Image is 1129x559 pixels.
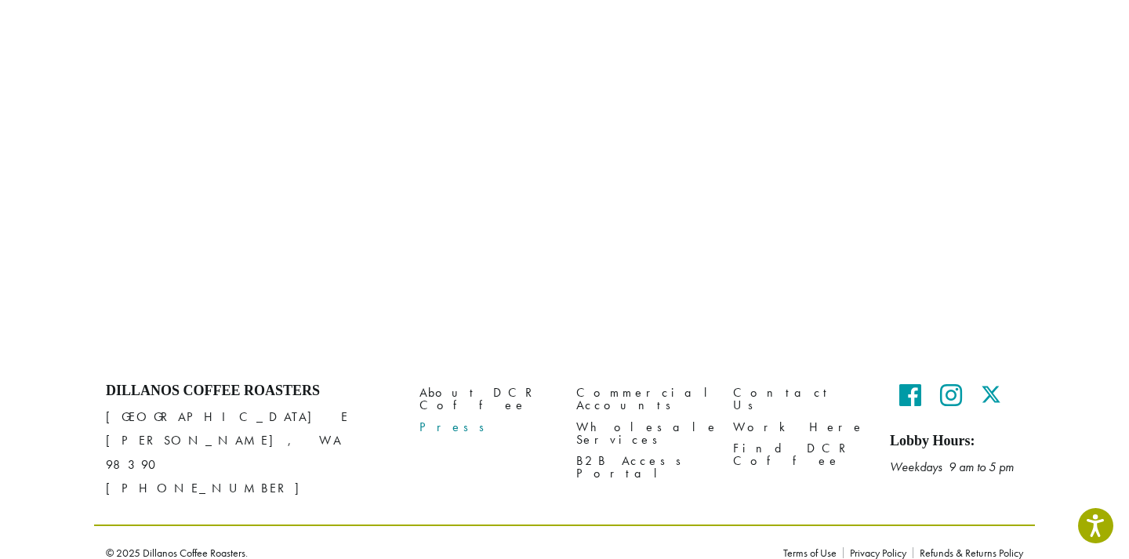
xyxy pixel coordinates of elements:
[576,416,710,450] a: Wholesale Services
[913,547,1023,558] a: Refunds & Returns Policy
[106,547,760,558] p: © 2025 Dillanos Coffee Roasters.
[419,416,553,437] a: Press
[576,383,710,416] a: Commercial Accounts
[419,383,553,416] a: About DCR Coffee
[733,416,866,437] a: Work Here
[733,437,866,471] a: Find DCR Coffee
[783,547,843,558] a: Terms of Use
[890,459,1014,475] em: Weekdays 9 am to 5 pm
[733,383,866,416] a: Contact Us
[576,450,710,484] a: B2B Access Portal
[890,433,1023,450] h5: Lobby Hours:
[843,547,913,558] a: Privacy Policy
[106,405,396,499] p: [GEOGRAPHIC_DATA] E [PERSON_NAME], WA 98390 [PHONE_NUMBER]
[106,383,396,400] h4: Dillanos Coffee Roasters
